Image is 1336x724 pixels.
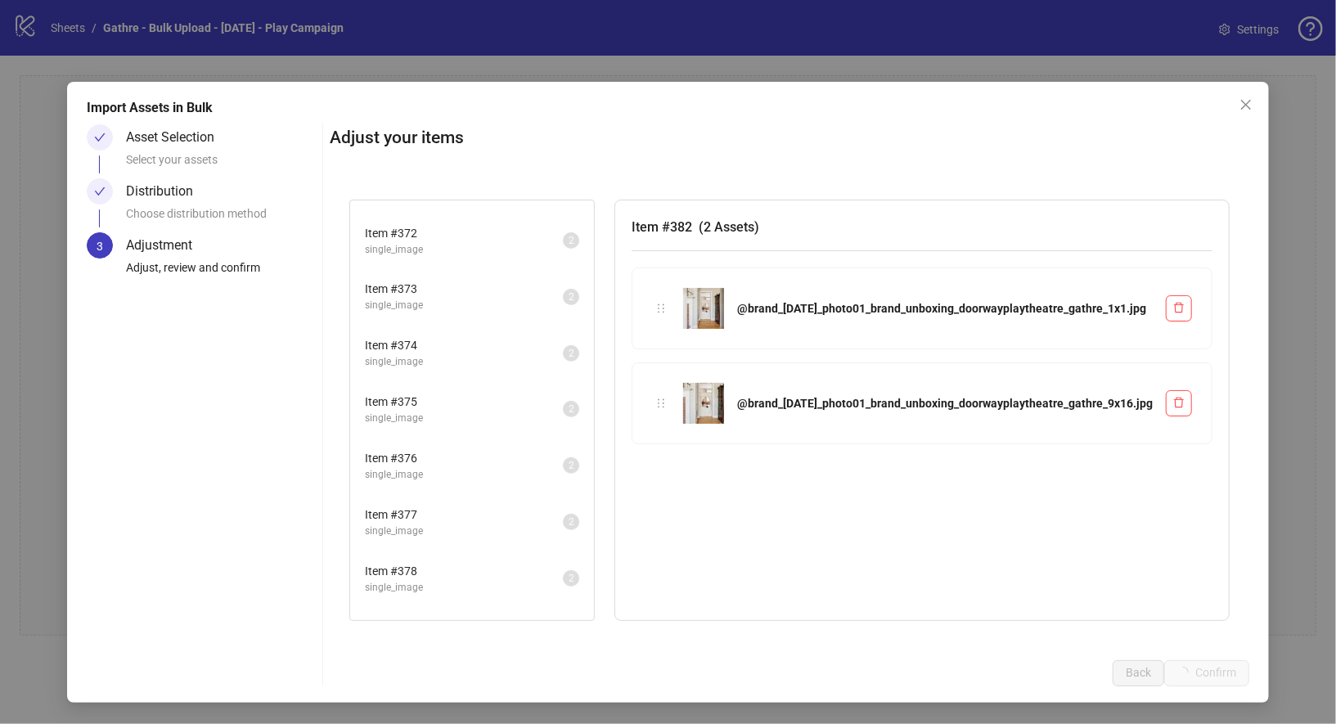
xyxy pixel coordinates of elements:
[1166,295,1192,322] button: Delete
[94,186,106,197] span: check
[569,460,574,471] span: 2
[563,457,579,474] sup: 2
[699,219,759,235] span: ( 2 Assets )
[365,562,563,580] span: Item # 378
[563,232,579,249] sup: 2
[365,524,563,539] span: single_image
[365,580,563,596] span: single_image
[683,383,724,424] img: @brand_10-07-25_photo01_brand_unboxing_doorwayplaytheatre_gathre_9x16.jpg
[97,240,103,253] span: 3
[563,289,579,305] sup: 2
[126,178,206,205] div: Distribution
[1164,660,1249,686] button: Confirm
[365,449,563,467] span: Item # 376
[126,124,227,151] div: Asset Selection
[652,299,670,317] div: holder
[1233,92,1259,118] button: Close
[1166,390,1192,416] button: Delete
[126,259,317,286] div: Adjust, review and confirm
[94,132,106,143] span: check
[365,336,563,354] span: Item # 374
[655,398,667,409] span: holder
[365,280,563,298] span: Item # 373
[569,348,574,359] span: 2
[563,514,579,530] sup: 2
[1239,98,1253,111] span: close
[365,467,563,483] span: single_image
[365,618,563,636] span: Item # 379
[563,401,579,417] sup: 2
[365,354,563,370] span: single_image
[569,291,574,303] span: 2
[87,98,1250,118] div: Import Assets in Bulk
[569,516,574,528] span: 2
[632,217,1212,237] h3: Item # 382
[365,411,563,426] span: single_image
[1173,302,1185,313] span: delete
[1113,660,1164,686] button: Back
[126,205,317,232] div: Choose distribution method
[126,151,317,178] div: Select your assets
[126,232,205,259] div: Adjustment
[1173,397,1185,408] span: delete
[365,298,563,313] span: single_image
[652,394,670,412] div: holder
[365,224,563,242] span: Item # 372
[569,403,574,415] span: 2
[569,573,574,584] span: 2
[365,393,563,411] span: Item # 375
[365,506,563,524] span: Item # 377
[737,299,1153,317] div: @brand_[DATE]_photo01_brand_unboxing_doorwayplaytheatre_gathre_1x1.jpg
[737,394,1153,412] div: @brand_[DATE]_photo01_brand_unboxing_doorwayplaytheatre_gathre_9x16.jpg
[330,124,1249,151] h2: Adjust your items
[563,345,579,362] sup: 2
[365,242,563,258] span: single_image
[563,570,579,587] sup: 2
[569,235,574,246] span: 2
[655,303,667,314] span: holder
[683,288,724,329] img: @brand_10-07-25_photo01_brand_unboxing_doorwayplaytheatre_gathre_1x1.jpg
